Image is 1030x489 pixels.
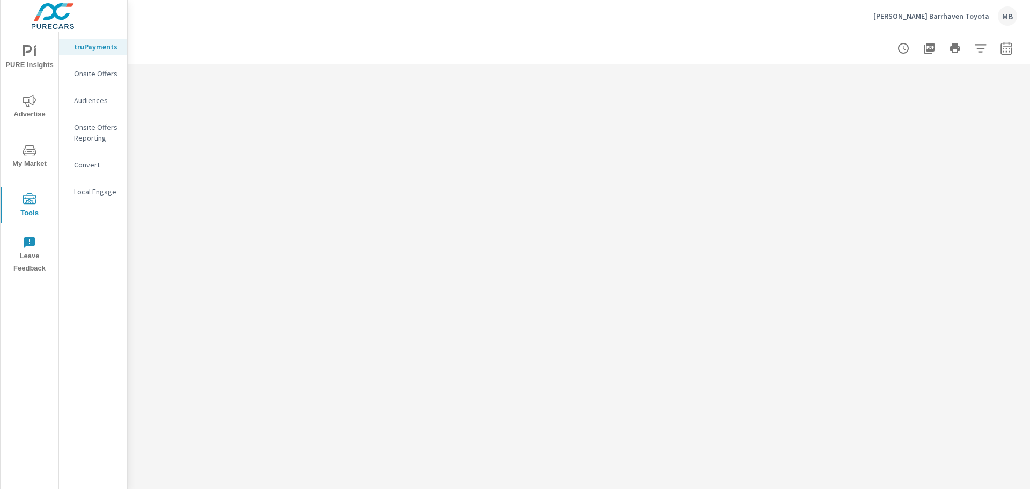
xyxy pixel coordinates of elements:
p: Last month [145,110,188,122]
div: Local Engage [59,184,127,200]
p: Audiences [74,95,119,106]
p: Local Engage [74,186,119,197]
span: Tools [4,193,55,220]
button: Make Fullscreen [360,91,377,108]
button: Select Date Range [996,38,1017,59]
div: MB [998,6,1017,26]
span: Save this to your personalized report [399,91,416,108]
span: My Market [4,144,55,170]
div: Onsite Offers Reporting [59,119,127,146]
span: PURE Insights [4,45,55,71]
button: "Export Report to PDF" [918,38,940,59]
p: truPayments [74,41,119,52]
div: nav menu [1,32,58,279]
p: [PERSON_NAME] Barrhaven Toyota [873,11,989,21]
p: Onsite Offers [74,68,119,79]
div: Onsite Offers [59,65,127,82]
button: Print Report [944,38,966,59]
div: Audiences [59,92,127,108]
div: truPayments [59,39,127,55]
h5: truPayments Leads [145,98,238,109]
span: Leave Feedback [4,236,55,275]
p: Onsite Offers Reporting [74,122,119,143]
span: Advertise [4,94,55,121]
button: Apply Filters [970,38,991,59]
p: Convert [74,159,119,170]
span: The number of truPayments leads. [381,93,394,106]
div: Convert [59,157,127,173]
